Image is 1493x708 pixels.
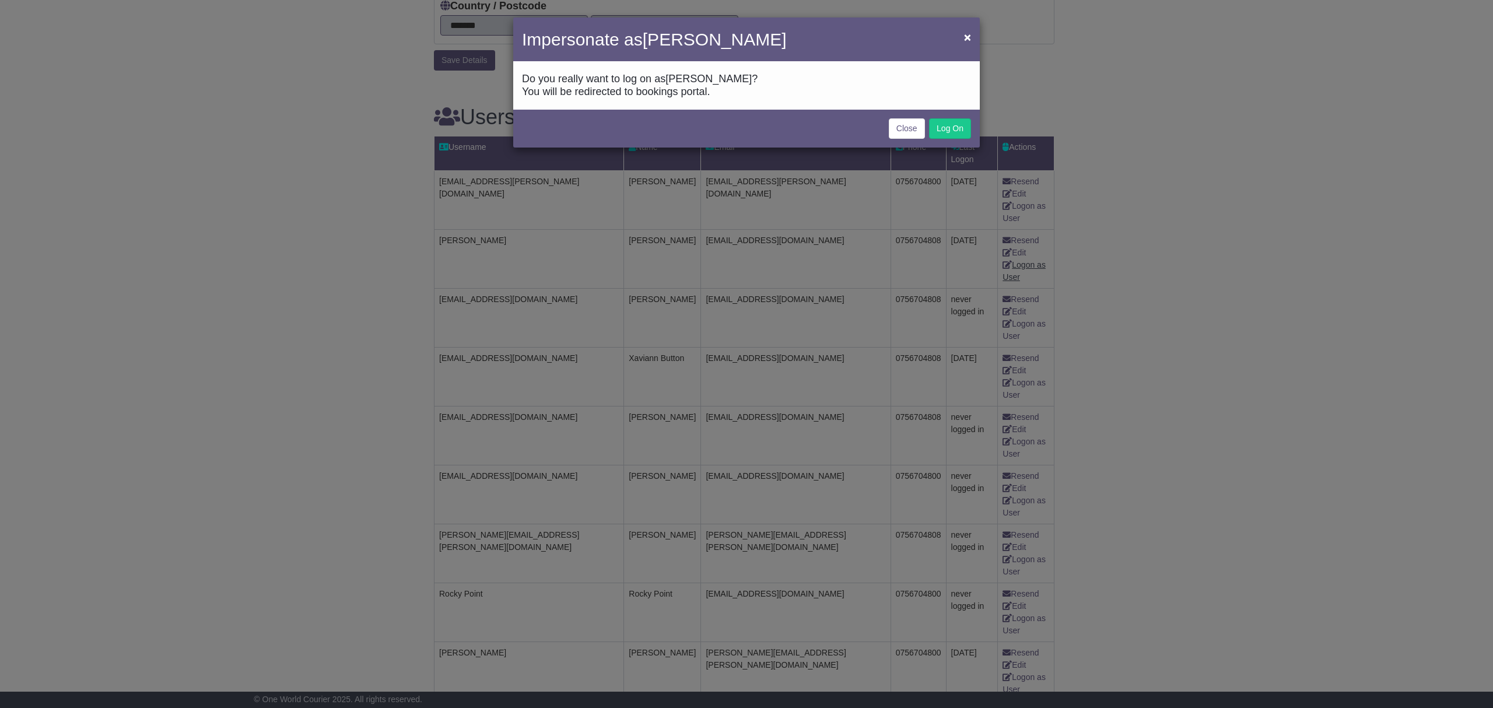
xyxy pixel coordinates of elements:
button: Log On [929,118,971,139]
span: [PERSON_NAME] [665,73,752,85]
button: Close [958,25,977,49]
span: [PERSON_NAME] [643,30,787,49]
span: × [964,30,971,44]
h4: Impersonate as [522,26,787,52]
a: Close [889,118,925,139]
div: Do you really want to log on as ? You will be redirected to bookings portal. [513,64,980,107]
